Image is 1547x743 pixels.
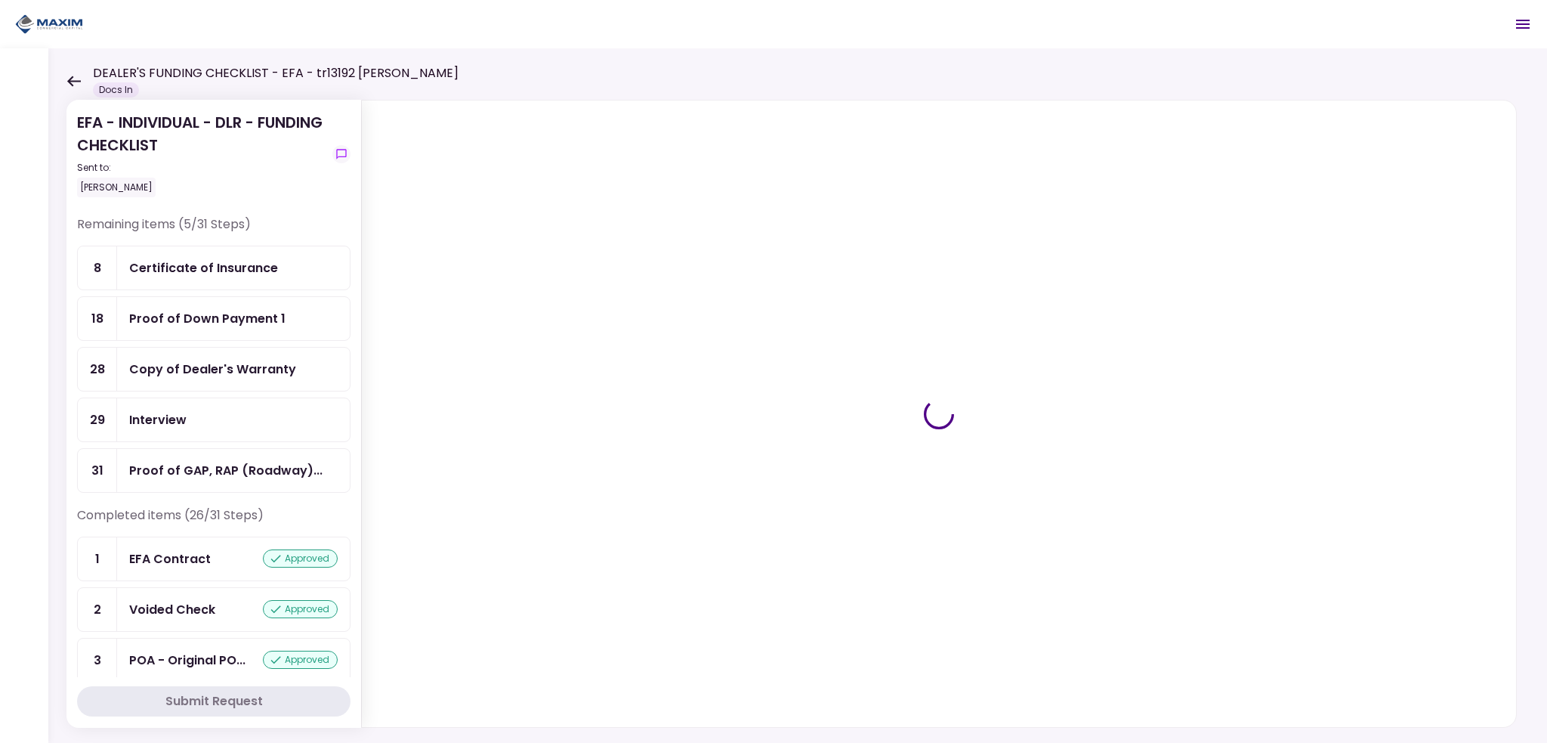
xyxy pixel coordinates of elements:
[1505,6,1541,42] button: Open menu
[332,145,350,163] button: show-messages
[77,537,350,581] a: 1EFA Contractapproved
[78,537,117,580] div: 1
[129,360,296,379] div: Copy of Dealer's Warranty
[77,347,350,392] a: 28Copy of Dealer's Warranty
[77,638,350,683] a: 3POA - Original POA (not CA or GA)approved
[77,215,350,246] div: Remaining items (5/31 Steps)
[77,111,326,197] div: EFA - INDIVIDUAL - DLR - FUNDING CHECKLIST
[129,600,215,619] div: Voided Check
[77,398,350,442] a: 29Interview
[77,246,350,290] a: 8Certificate of Insurance
[263,651,338,669] div: approved
[93,82,139,98] div: Docs In
[78,398,117,441] div: 29
[129,461,323,480] div: Proof of GAP, RAP (Roadway) Agreement
[129,550,211,568] div: EFA Contract
[77,296,350,341] a: 18Proof of Down Payment 1
[129,410,187,429] div: Interview
[263,600,338,618] div: approved
[129,259,278,277] div: Certificate of Insurance
[78,639,117,682] div: 3
[129,651,245,670] div: POA - Original POA (not CA or GA)
[78,449,117,492] div: 31
[77,161,326,175] div: Sent to:
[78,297,117,340] div: 18
[263,550,338,568] div: approved
[129,309,286,328] div: Proof of Down Payment 1
[78,348,117,391] div: 28
[78,246,117,289] div: 8
[15,13,83,36] img: Partner icon
[77,448,350,493] a: 31Proof of GAP, RAP (Roadway) Agreement
[77,178,156,197] div: [PERSON_NAME]
[77,686,350,717] button: Submit Request
[77,587,350,632] a: 2Voided Checkapproved
[93,64,459,82] h1: DEALER'S FUNDING CHECKLIST - EFA - tr13192 [PERSON_NAME]
[165,692,263,710] div: Submit Request
[77,506,350,537] div: Completed items (26/31 Steps)
[78,588,117,631] div: 2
